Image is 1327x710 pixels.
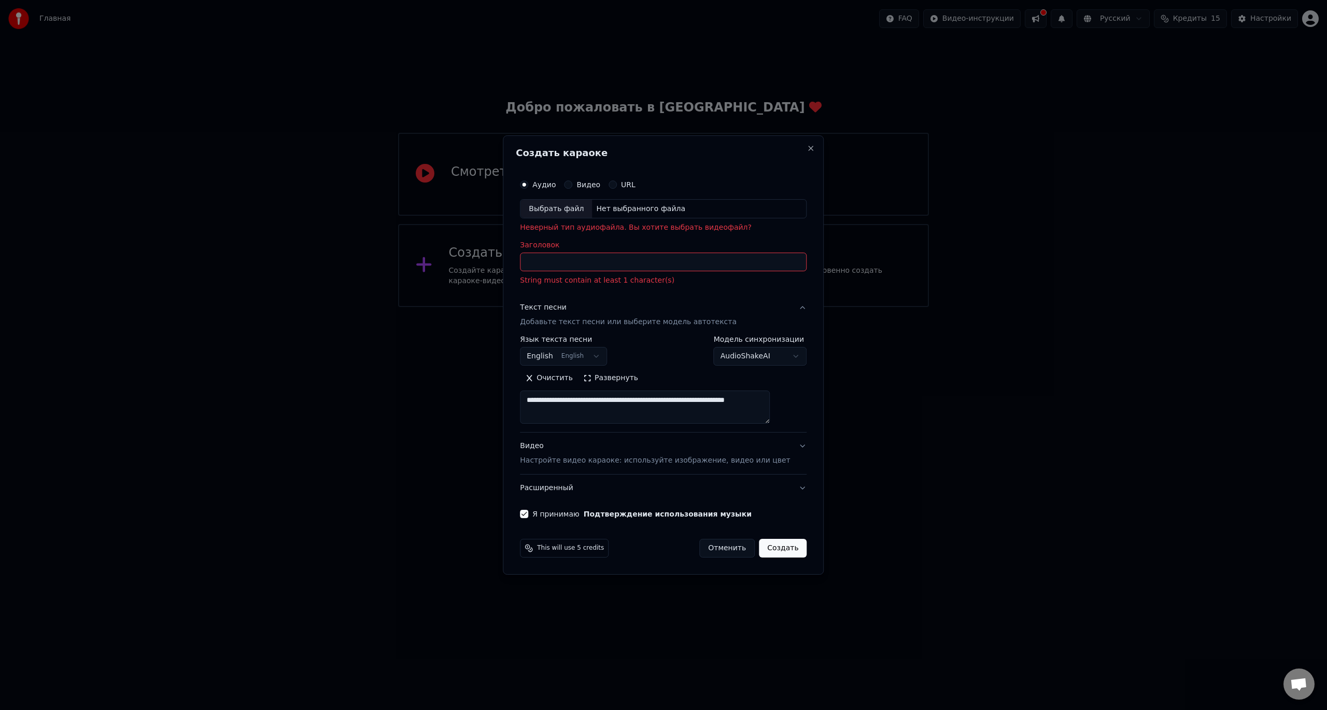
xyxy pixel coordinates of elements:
button: Я принимаю [584,510,752,518]
button: Развернуть [578,370,643,386]
button: Очистить [520,370,578,386]
p: Настройте видео караоке: используйте изображение, видео или цвет [520,455,790,466]
label: Видео [576,181,600,188]
label: Я принимаю [532,510,752,518]
div: Текст песниДобавьте текст песни или выберите модель автотекста [520,336,807,432]
button: Расширенный [520,475,807,502]
button: Текст песниДобавьте текст песни или выберите модель автотекста [520,295,807,336]
label: Язык текста песни [520,336,607,343]
div: Текст песни [520,303,567,313]
button: ВидеоНастройте видео караоке: используйте изображение, видео или цвет [520,433,807,474]
div: Нет выбранного файла [592,204,689,214]
label: Заголовок [520,242,807,249]
h2: Создать караоке [516,148,811,158]
p: Неверный тип аудиофайла. Вы хотите выбрать видеофайл? [520,223,807,233]
button: Отменить [699,539,755,558]
p: String must contain at least 1 character(s) [520,276,807,286]
label: Модель синхронизации [714,336,807,343]
p: Добавьте текст песни или выберите модель автотекста [520,317,737,328]
label: Аудио [532,181,556,188]
span: This will use 5 credits [537,544,604,552]
div: Выбрать файл [520,200,592,218]
label: URL [621,181,636,188]
div: Видео [520,441,790,466]
button: Создать [759,539,807,558]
